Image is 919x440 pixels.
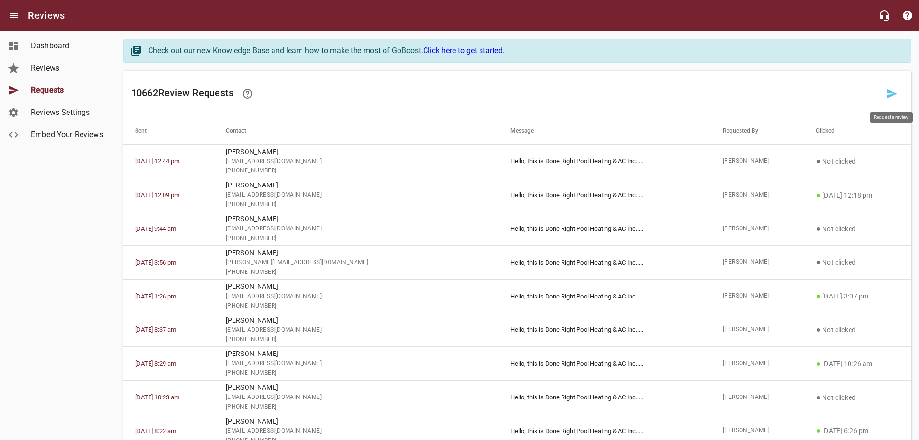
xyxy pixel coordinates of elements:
td: Hello, this is Done Right Pool Heating & AC Inc.. ... [499,144,711,178]
th: Clicked [804,117,911,144]
span: [PERSON_NAME] [723,257,793,267]
a: [DATE] 8:22 am [135,427,176,435]
div: Check out our new Knowledge Base and learn how to make the most of GoBoost. [148,45,901,57]
p: Not clicked [816,392,900,403]
span: [EMAIL_ADDRESS][DOMAIN_NAME] [226,292,487,301]
span: ● [816,224,821,233]
button: Open drawer [2,4,26,27]
p: Not clicked [816,324,900,336]
span: [PERSON_NAME] [723,426,793,436]
p: [PERSON_NAME] [226,248,487,258]
span: [PHONE_NUMBER] [226,369,487,378]
p: [DATE] 10:26 am [816,358,900,369]
button: Support Portal [896,4,919,27]
span: [EMAIL_ADDRESS][DOMAIN_NAME] [226,190,487,200]
span: [PERSON_NAME] [723,291,793,301]
p: [PERSON_NAME] [226,383,487,393]
td: Hello, this is Done Right Pool Heating & AC Inc.. ... [499,178,711,212]
a: [DATE] 12:09 pm [135,191,179,199]
span: [PERSON_NAME] [723,156,793,166]
h6: Reviews [28,8,65,23]
a: [DATE] 12:44 pm [135,157,179,165]
span: [EMAIL_ADDRESS][DOMAIN_NAME] [226,326,487,335]
p: Not clicked [816,256,900,268]
span: [PHONE_NUMBER] [226,301,487,311]
th: Message [499,117,711,144]
span: Reviews [31,62,104,74]
span: [PHONE_NUMBER] [226,200,487,210]
p: Not clicked [816,156,900,167]
span: [PHONE_NUMBER] [226,234,487,243]
a: [DATE] 10:23 am [135,394,179,401]
p: Not clicked [816,223,900,235]
span: [PHONE_NUMBER] [226,166,487,176]
span: [EMAIL_ADDRESS][DOMAIN_NAME] [226,224,487,234]
td: Hello, this is Done Right Pool Heating & AC Inc.. ... [499,245,711,279]
a: Learn how requesting reviews can improve your online presence [236,82,259,105]
p: [PERSON_NAME] [226,416,487,426]
th: Requested By [711,117,805,144]
span: [PERSON_NAME][EMAIL_ADDRESS][DOMAIN_NAME] [226,258,487,268]
td: Hello, this is Done Right Pool Heating & AC Inc.. ... [499,279,711,313]
td: Hello, this is Done Right Pool Heating & AC Inc.. ... [499,313,711,347]
span: [PERSON_NAME] [723,190,793,200]
button: Live Chat [873,4,896,27]
span: ● [816,257,821,267]
span: [EMAIL_ADDRESS][DOMAIN_NAME] [226,393,487,402]
th: Contact [214,117,499,144]
span: [EMAIL_ADDRESS][DOMAIN_NAME] [226,426,487,436]
p: [PERSON_NAME] [226,282,487,292]
p: [PERSON_NAME] [226,147,487,157]
span: [PHONE_NUMBER] [226,402,487,412]
p: [PERSON_NAME] [226,349,487,359]
span: ● [816,393,821,402]
span: ● [816,156,821,166]
span: [PERSON_NAME] [723,325,793,335]
th: Sent [123,117,214,144]
h6: 10662 Review Request s [131,82,880,105]
p: [DATE] 12:18 pm [816,189,900,201]
span: [EMAIL_ADDRESS][DOMAIN_NAME] [226,359,487,369]
span: [PERSON_NAME] [723,359,793,369]
span: Embed Your Reviews [31,129,104,141]
span: ● [816,325,821,334]
td: Hello, this is Done Right Pool Heating & AC Inc.. ... [499,347,711,381]
span: ● [816,291,821,300]
a: Click here to get started. [423,46,505,55]
span: [PERSON_NAME] [723,224,793,234]
p: [PERSON_NAME] [226,315,487,326]
span: Requests [31,85,104,96]
a: [DATE] 8:29 am [135,360,176,367]
span: [PHONE_NUMBER] [226,268,487,277]
span: [EMAIL_ADDRESS][DOMAIN_NAME] [226,157,487,167]
p: [PERSON_NAME] [226,180,487,190]
span: ● [816,359,821,368]
span: Reviews Settings [31,107,104,118]
a: [DATE] 3:56 pm [135,259,176,266]
span: ● [816,426,821,435]
p: [PERSON_NAME] [226,214,487,224]
a: [DATE] 8:37 am [135,326,176,333]
td: Hello, this is Done Right Pool Heating & AC Inc.. ... [499,381,711,414]
a: [DATE] 9:44 am [135,225,176,232]
p: [DATE] 6:26 pm [816,425,900,437]
span: ● [816,190,821,199]
a: [DATE] 1:26 pm [135,293,176,300]
span: [PHONE_NUMBER] [226,335,487,344]
span: [PERSON_NAME] [723,393,793,402]
span: Dashboard [31,40,104,52]
td: Hello, this is Done Right Pool Heating & AC Inc.. ... [499,212,711,246]
p: [DATE] 3:07 pm [816,290,900,302]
